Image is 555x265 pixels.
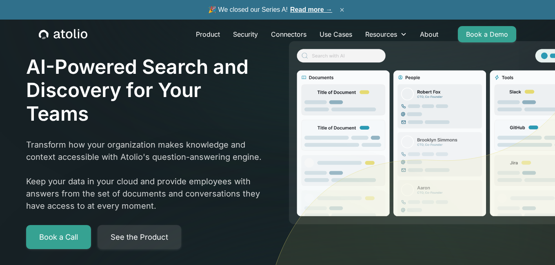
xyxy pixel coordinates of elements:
a: About [413,26,445,42]
a: Security [226,26,264,42]
iframe: Chat Widget [514,226,555,265]
p: Transform how your organization makes knowledge and context accessible with Atolio's question-ans... [26,139,266,212]
div: Resources [359,26,413,42]
a: Read more → [290,6,332,13]
a: See the Product [98,225,181,250]
h1: AI-Powered Search and Discovery for Your Teams [26,55,266,126]
div: Resources [365,29,397,39]
button: × [337,5,347,14]
a: home [39,29,87,40]
span: 🎉 We closed our Series A! [208,5,332,15]
a: Book a Call [26,225,91,250]
a: Connectors [264,26,313,42]
a: Use Cases [313,26,359,42]
a: Book a Demo [458,26,516,42]
a: Product [189,26,226,42]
